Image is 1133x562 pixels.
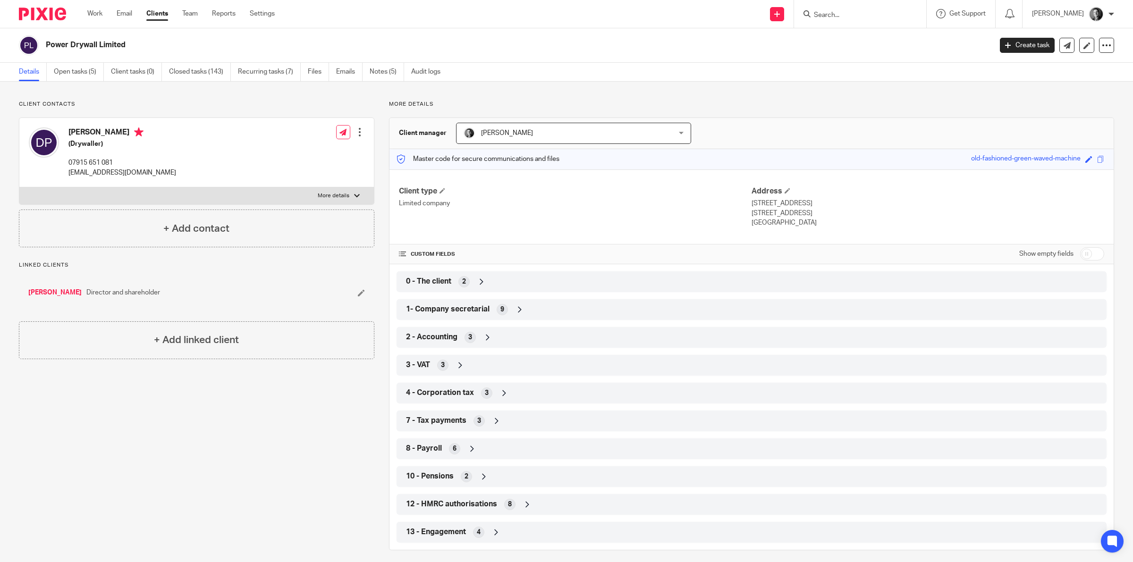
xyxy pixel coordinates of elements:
a: Team [182,9,198,18]
span: 8 [508,500,512,509]
p: 07915 651 081 [68,158,176,168]
p: More details [389,101,1114,108]
span: 1- Company secretarial [406,304,490,314]
h4: [PERSON_NAME] [68,127,176,139]
h4: Address [752,186,1104,196]
span: 12 - HMRC authorisations [406,499,497,509]
span: 2 [462,277,466,286]
a: Audit logs [411,63,448,81]
span: 3 - VAT [406,360,430,370]
a: Open tasks (5) [54,63,104,81]
img: DSC_9061-3.jpg [1089,7,1104,22]
a: Files [308,63,329,81]
h4: + Add linked client [154,333,239,347]
span: 2 [465,472,468,481]
span: 4 [477,528,481,537]
p: Client contacts [19,101,374,108]
a: Reports [212,9,236,18]
span: 3 [485,388,489,398]
h2: Power Drywall Limited [46,40,798,50]
i: Primary [134,127,144,137]
p: [GEOGRAPHIC_DATA] [752,218,1104,227]
span: 6 [453,444,457,453]
span: [PERSON_NAME] [481,130,533,136]
p: Linked clients [19,261,374,269]
label: Show empty fields [1019,249,1074,259]
p: [PERSON_NAME] [1032,9,1084,18]
p: Limited company [399,199,752,208]
h4: Client type [399,186,752,196]
span: 0 - The client [406,277,451,286]
div: old-fashioned-green-waved-machine [971,154,1081,165]
span: Get Support [949,10,986,17]
h3: Client manager [399,128,447,138]
span: 10 - Pensions [406,471,454,481]
p: Master code for secure communications and files [397,154,559,164]
a: Create task [1000,38,1055,53]
span: 3 [468,333,472,342]
img: svg%3E [29,127,59,158]
img: DSC_9061-3.jpg [464,127,475,139]
span: 2 - Accounting [406,332,457,342]
img: svg%3E [19,35,39,55]
h4: CUSTOM FIELDS [399,251,752,258]
a: Work [87,9,102,18]
span: 13 - Engagement [406,527,466,537]
p: [EMAIL_ADDRESS][DOMAIN_NAME] [68,168,176,177]
a: Notes (5) [370,63,404,81]
span: 4 - Corporation tax [406,388,474,398]
a: Details [19,63,47,81]
span: 7 - Tax payments [406,416,466,426]
a: Email [117,9,132,18]
img: Pixie [19,8,66,20]
p: More details [318,192,349,200]
span: Director and shareholder [86,288,160,297]
a: Emails [336,63,363,81]
a: Clients [146,9,168,18]
span: 3 [441,361,445,370]
a: Recurring tasks (7) [238,63,301,81]
span: 3 [477,416,481,426]
h4: + Add contact [163,221,229,236]
h5: (Drywaller) [68,139,176,149]
span: 9 [500,305,504,314]
a: [PERSON_NAME] [28,288,82,297]
p: [STREET_ADDRESS] [752,209,1104,218]
a: Settings [250,9,275,18]
input: Search [813,11,898,20]
a: Client tasks (0) [111,63,162,81]
span: 8 - Payroll [406,444,442,453]
p: [STREET_ADDRESS] [752,199,1104,208]
a: Closed tasks (143) [169,63,231,81]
